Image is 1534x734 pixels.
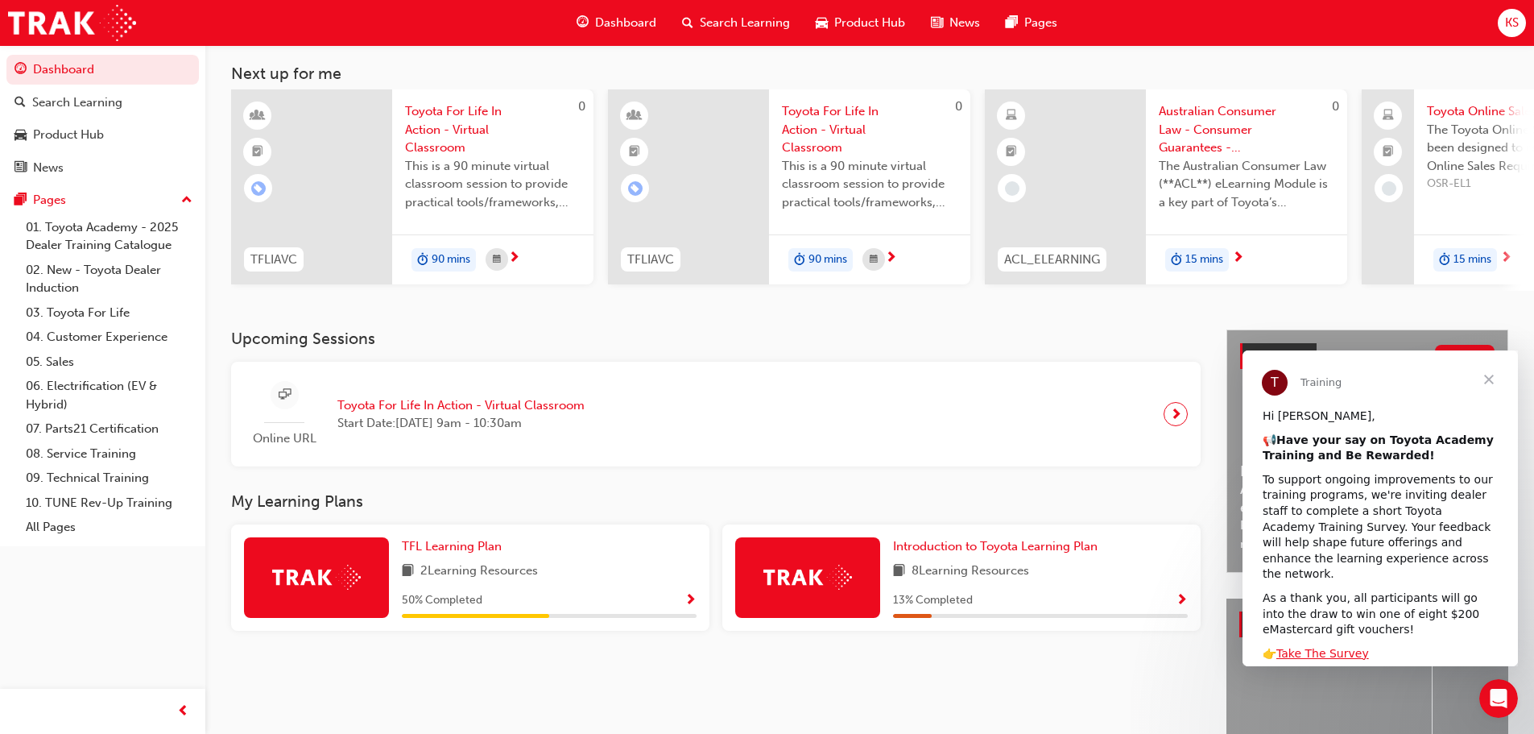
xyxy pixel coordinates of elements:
[402,539,502,554] span: TFL Learning Plan
[279,385,291,405] span: sessionType_ONLINE_URL-icon
[1240,516,1495,553] span: Revolutionise the way you access and manage your learning resources.
[808,251,847,269] span: 90 mins
[19,515,199,540] a: All Pages
[181,190,192,211] span: up-icon
[628,181,643,196] span: learningRecordVerb_ENROLL-icon
[231,330,1201,348] h3: Upcoming Sessions
[231,89,593,284] a: 0TFLIAVCToyota For Life In Action - Virtual ClassroomThis is a 90 minute virtual classroom sessio...
[231,492,1201,511] h3: My Learning Plans
[6,55,199,85] a: Dashboard
[1439,250,1450,271] span: duration-icon
[6,52,199,185] button: DashboardSearch LearningProduct HubNews
[337,414,585,433] span: Start Date: [DATE] 9am - 10:30am
[1242,350,1518,666] iframe: Intercom live chat message
[1159,102,1334,157] span: Australian Consumer Law - Consumer Guarantees - eLearning module
[1435,345,1495,368] button: Show all
[244,375,1188,454] a: Online URLToyota For Life In Action - Virtual ClassroomStart Date:[DATE] 9am - 10:30am
[1382,181,1396,196] span: learningRecordVerb_NONE-icon
[1005,181,1019,196] span: learningRecordVerb_NONE-icon
[205,64,1534,83] h3: Next up for me
[251,181,266,196] span: learningRecordVerb_ENROLL-icon
[508,251,520,266] span: next-icon
[417,250,428,271] span: duration-icon
[595,14,656,32] span: Dashboard
[893,562,905,582] span: book-icon
[912,562,1029,582] span: 8 Learning Resources
[405,157,581,212] span: This is a 90 minute virtual classroom session to provide practical tools/frameworks, behaviours a...
[669,6,803,39] a: search-iconSearch Learning
[19,350,199,375] a: 05. Sales
[985,89,1347,284] a: 0ACL_ELEARNINGAustralian Consumer Law - Consumer Guarantees - eLearning moduleThe Australian Cons...
[33,126,104,144] div: Product Hub
[763,565,852,590] img: Trak
[14,161,27,176] span: news-icon
[8,5,136,41] img: Trak
[252,106,263,126] span: learningResourceType_INSTRUCTOR_LED-icon
[700,14,790,32] span: Search Learning
[627,251,674,269] span: TFLIAVC
[629,106,640,126] span: learningResourceType_INSTRUCTOR_LED-icon
[19,466,199,491] a: 09. Technical Training
[493,250,501,270] span: calendar-icon
[19,258,199,301] a: 02. New - Toyota Dealer Induction
[6,88,199,118] a: Search Learning
[33,159,64,177] div: News
[1176,594,1188,608] span: Show Progress
[816,13,828,33] span: car-icon
[1498,9,1526,37] button: KS
[1453,251,1491,269] span: 15 mins
[608,89,970,284] a: 0TFLIAVCToyota For Life In Action - Virtual ClassroomThis is a 90 minute virtual classroom sessio...
[684,594,697,608] span: Show Progress
[19,374,199,417] a: 06. Electrification (EV & Hybrid)
[564,6,669,39] a: guage-iconDashboard
[14,63,27,77] span: guage-icon
[1240,343,1495,369] a: Latest NewsShow all
[684,591,697,611] button: Show Progress
[885,251,897,266] span: next-icon
[402,591,482,610] span: 50 % Completed
[993,6,1070,39] a: pages-iconPages
[32,93,122,112] div: Search Learning
[1176,591,1188,611] button: Show Progress
[244,429,325,448] span: Online URL
[629,142,640,163] span: booktick-icon
[893,539,1098,554] span: Introduction to Toyota Learning Plan
[14,96,26,110] span: search-icon
[682,13,693,33] span: search-icon
[6,120,199,150] a: Product Hub
[955,99,962,114] span: 0
[1479,679,1518,718] iframe: Intercom live chat
[1024,14,1057,32] span: Pages
[803,6,918,39] a: car-iconProduct Hub
[250,251,297,269] span: TFLIAVC
[1232,251,1244,266] span: next-icon
[33,191,66,209] div: Pages
[6,185,199,215] button: Pages
[834,14,905,32] span: Product Hub
[1239,612,1495,637] a: Product HubShow all
[19,301,199,326] a: 03. Toyota For Life
[870,250,878,270] span: calendar-icon
[782,157,957,212] span: This is a 90 minute virtual classroom session to provide practical tools/frameworks, behaviours a...
[337,396,585,415] span: Toyota For Life In Action - Virtual Classroom
[1249,349,1310,363] span: Latest News
[272,565,361,590] img: Trak
[19,491,199,516] a: 10. TUNE Rev-Up Training
[14,128,27,143] span: car-icon
[931,13,943,33] span: news-icon
[1505,14,1519,32] span: KS
[405,102,581,157] span: Toyota For Life In Action - Virtual Classroom
[19,215,199,258] a: 01. Toyota Academy - 2025 Dealer Training Catalogue
[577,13,589,33] span: guage-icon
[402,562,414,582] span: book-icon
[1170,403,1182,425] span: next-icon
[578,99,585,114] span: 0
